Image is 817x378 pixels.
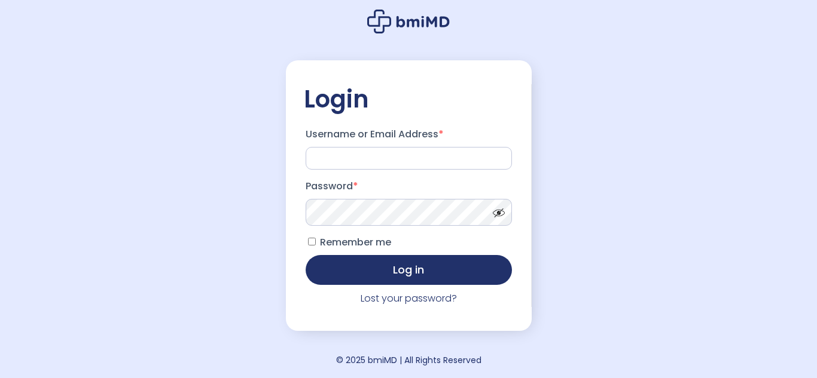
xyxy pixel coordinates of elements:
[306,125,512,144] label: Username or Email Address
[308,238,316,245] input: Remember me
[361,291,457,305] a: Lost your password?
[306,177,512,196] label: Password
[320,235,391,249] span: Remember me
[336,352,481,368] div: © 2025 bmiMD | All Rights Reserved
[304,84,514,114] h2: Login
[306,255,512,285] button: Log in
